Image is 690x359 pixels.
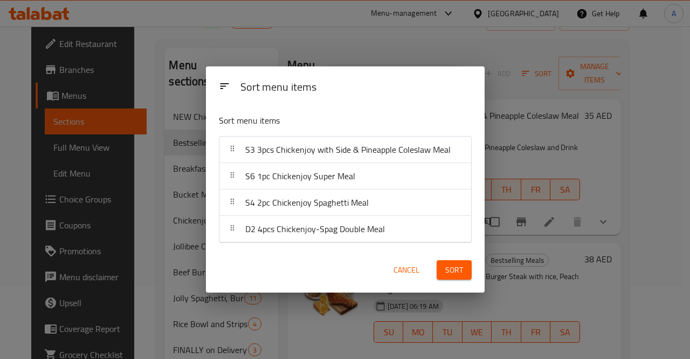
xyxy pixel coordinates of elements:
[219,216,471,242] div: D2 4pcs Chickenjoy-Spag Double Meal
[437,260,472,280] button: Sort
[245,168,355,184] span: S6 1pc Chickenjoy Super Meal
[245,141,451,158] span: S3 3pcs Chickenjoy with Side & Pineapple Coleslaw Meal
[445,263,463,277] span: Sort
[245,194,369,211] span: S4 2pc Chickenjoy Spaghetti Meal
[389,260,424,280] button: Cancel
[219,189,471,216] div: S4 2pc Chickenjoy Spaghetti Meal
[219,114,419,127] p: Sort menu items
[245,221,385,237] span: D2 4pcs Chickenjoy-Spag Double Meal
[394,263,419,277] span: Cancel
[219,163,471,189] div: S6 1pc Chickenjoy Super Meal
[236,76,476,100] div: Sort menu items
[219,137,471,163] div: S3 3pcs Chickenjoy with Side & Pineapple Coleslaw Meal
